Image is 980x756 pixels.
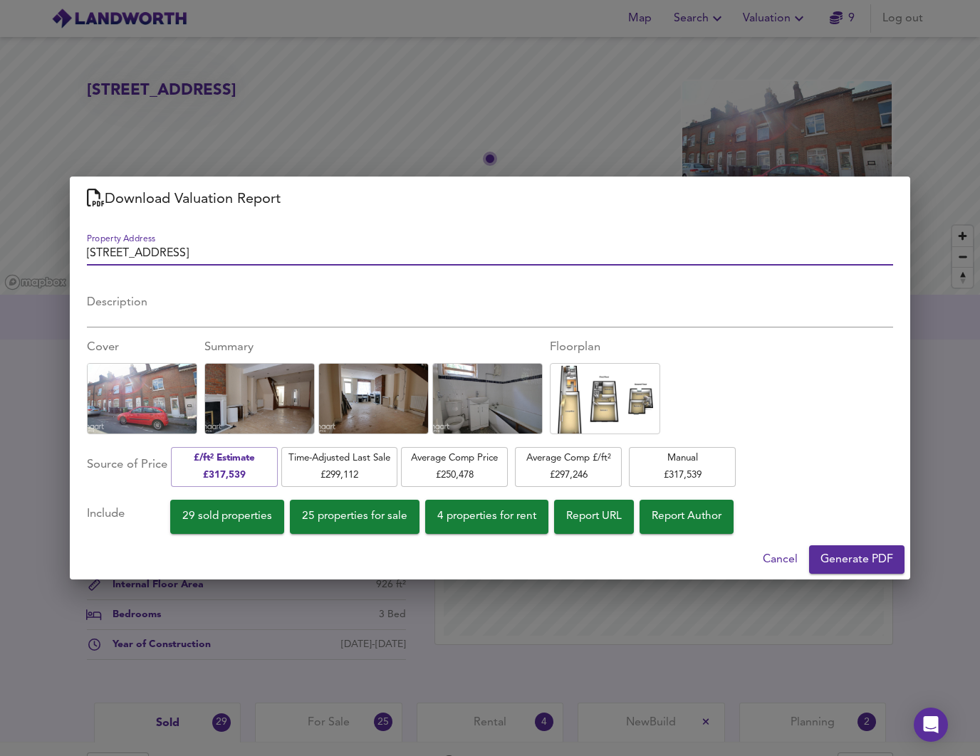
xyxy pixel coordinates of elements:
div: Include [87,500,170,534]
h2: Download Valuation Report [87,188,893,211]
span: Average Comp Price £ 250,478 [408,450,501,483]
img: Uploaded [557,360,654,439]
button: Average Comp £/ft²£297,246 [515,447,622,486]
button: Cancel [757,545,803,574]
span: Average Comp £/ft² £ 297,246 [522,450,615,483]
span: Report URL [566,507,622,526]
button: 4 properties for rent [425,500,548,534]
div: Source of Price [87,446,167,488]
div: Open Intercom Messenger [914,708,948,742]
span: Report Author [652,507,721,526]
span: 25 properties for sale [302,507,407,526]
div: Cover [87,339,197,356]
button: Report Author [640,500,734,534]
div: Summary [204,339,543,356]
span: Manual £ 317,539 [636,450,729,483]
button: 25 properties for sale [290,500,419,534]
button: Average Comp Price£250,478 [401,447,508,486]
span: Time-Adjusted Last Sale £ 299,112 [288,450,390,483]
button: Generate PDF [809,545,905,574]
span: 4 properties for rent [437,507,536,526]
div: Floorplan [550,339,660,356]
span: £/ft² Estimate £ 317,539 [178,450,271,483]
img: Uploaded [315,360,432,439]
img: Uploaded [83,360,201,439]
button: Report URL [554,500,634,534]
button: 29 sold properties [170,500,284,534]
button: Time-Adjusted Last Sale£299,112 [281,447,397,486]
div: Click to replace this image [87,363,197,434]
button: Manual£317,539 [629,447,736,486]
img: Uploaded [201,360,318,439]
span: Generate PDF [820,550,893,569]
span: 29 sold properties [182,507,272,526]
button: £/ft² Estimate£317,539 [171,447,278,486]
label: Property Address [87,235,155,243]
div: Click to replace this image [432,363,543,434]
img: Uploaded [429,360,546,439]
span: Cancel [763,550,798,569]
